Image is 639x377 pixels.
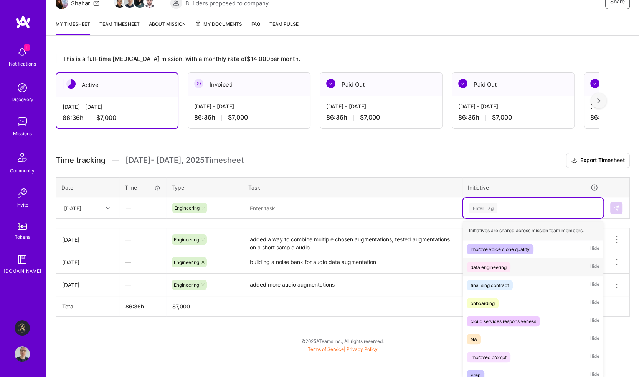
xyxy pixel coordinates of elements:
[63,103,172,111] div: [DATE] - [DATE]
[174,282,199,288] span: Engineering
[9,60,36,68] div: Notifications
[244,274,461,295] textarea: added more audio augmentations
[56,54,599,63] div: This is a full-time [MEDICAL_DATA] mission, with a monthly rate of $14,000 per month.
[471,317,536,325] div: cloud services responsiveness
[17,201,28,209] div: Invite
[458,102,568,110] div: [DATE] - [DATE]
[458,113,568,121] div: 86:36 h
[15,233,30,241] div: Tokens
[96,114,116,122] span: $7,000
[471,353,507,361] div: improved prompt
[120,198,165,218] div: —
[125,184,160,192] div: Time
[119,252,166,272] div: —
[174,205,200,211] span: Engineering
[589,244,599,254] span: Hide
[15,346,30,362] img: User Avatar
[194,79,203,88] img: Invoiced
[166,177,243,197] th: Type
[360,113,380,121] span: $7,000
[13,320,32,336] a: Aldea: Transforming Behavior Change Through AI-Driven Coaching
[471,281,509,289] div: finalising contract
[589,298,599,308] span: Hide
[188,73,310,96] div: Invoiced
[56,177,119,197] th: Date
[15,252,30,267] img: guide book
[566,153,630,168] button: Export Timesheet
[13,148,31,167] img: Community
[194,113,304,121] div: 86:36 h
[56,296,119,317] th: Total
[244,252,461,273] textarea: building a noise bank for audio data augmentation
[251,20,260,35] a: FAQ
[194,102,304,110] div: [DATE] - [DATE]
[62,258,113,266] div: [DATE]
[244,229,461,250] textarea: added a way to combine multiple chosen augmentations, tested augmentations on a short sample audio
[56,156,106,165] span: Time tracking
[119,275,166,295] div: —
[589,316,599,326] span: Hide
[326,113,436,121] div: 86:36 h
[15,44,30,60] img: bell
[468,183,598,192] div: Initiative
[269,20,299,35] a: Team Pulse
[590,79,599,88] img: Paid Out
[243,177,462,197] th: Task
[326,102,436,110] div: [DATE] - [DATE]
[471,245,530,253] div: Improve voice clone quality
[195,20,242,35] a: My Documents
[63,114,172,122] div: 86:36 h
[62,281,113,289] div: [DATE]
[174,259,199,265] span: Engineering
[458,79,467,88] img: Paid Out
[62,236,113,244] div: [DATE]
[589,280,599,290] span: Hide
[589,262,599,272] span: Hide
[308,346,378,352] span: |
[597,98,600,103] img: right
[4,267,41,275] div: [DOMAIN_NAME]
[46,331,639,351] div: © 2025 ATeams Inc., All rights reserved.
[15,185,30,201] img: Invite
[269,21,299,27] span: Team Pulse
[463,221,603,240] div: Initiatives are shared across mission team members.
[64,204,81,212] div: [DATE]
[15,114,30,129] img: teamwork
[15,80,30,95] img: discovery
[119,296,166,317] th: 86:36h
[228,113,248,121] span: $7,000
[15,15,31,29] img: logo
[471,335,477,343] div: NA
[56,20,90,35] a: My timesheet
[469,202,497,214] div: Enter Tag
[195,20,242,28] span: My Documents
[166,296,243,317] th: $7,000
[492,113,512,121] span: $7,000
[471,299,495,307] div: onboarding
[347,346,378,352] a: Privacy Policy
[15,320,30,336] img: Aldea: Transforming Behavior Change Through AI-Driven Coaching
[326,79,335,88] img: Paid Out
[18,223,27,230] img: tokens
[12,95,33,103] div: Discovery
[13,346,32,362] a: User Avatar
[613,205,619,211] img: Submit
[589,352,599,362] span: Hide
[99,20,140,35] a: Team timesheet
[106,206,110,210] i: icon Chevron
[174,237,199,243] span: Engineering
[308,346,344,352] a: Terms of Service
[119,229,166,250] div: —
[56,73,178,97] div: Active
[452,73,574,96] div: Paid Out
[66,79,76,89] img: Active
[471,263,507,271] div: data engineering
[589,334,599,344] span: Hide
[13,129,32,138] div: Missions
[24,44,30,51] span: 1
[149,20,186,35] a: About Mission
[571,157,577,165] i: icon Download
[125,156,244,165] span: [DATE] - [DATE] , 2025 Timesheet
[10,167,35,175] div: Community
[320,73,442,96] div: Paid Out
